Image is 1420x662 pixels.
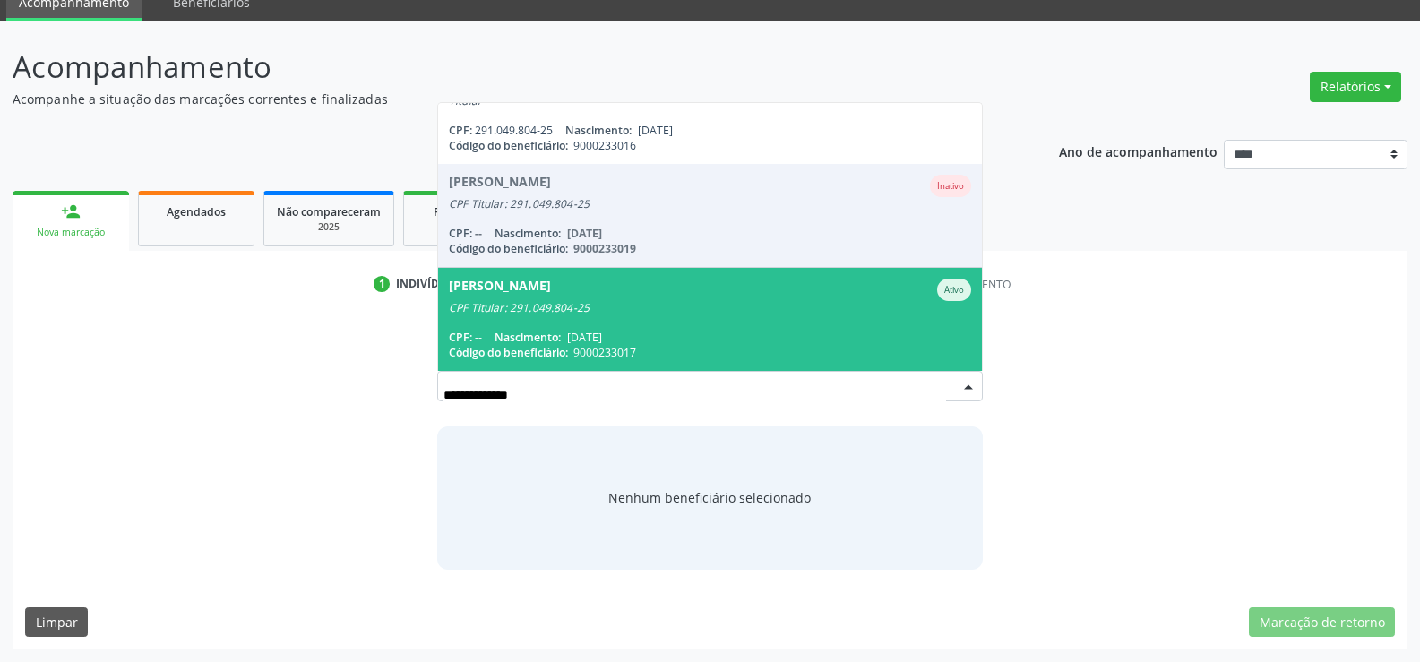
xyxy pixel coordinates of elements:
[434,204,489,219] span: Resolvidos
[449,330,472,345] span: CPF:
[944,284,964,296] small: Ativo
[167,204,226,219] span: Agendados
[449,330,971,345] div: --
[374,276,390,292] div: 1
[638,123,673,138] span: [DATE]
[449,279,551,301] div: [PERSON_NAME]
[567,330,602,345] span: [DATE]
[495,330,561,345] span: Nascimento:
[449,123,472,138] span: CPF:
[396,276,456,292] div: Indivíduo
[449,345,568,360] span: Código do beneficiário:
[608,488,811,507] span: Nenhum beneficiário selecionado
[13,45,989,90] p: Acompanhamento
[565,123,632,138] span: Nascimento:
[417,220,506,234] div: 2025
[449,301,971,315] div: CPF Titular: 291.049.804-25
[25,607,88,638] button: Limpar
[277,204,381,219] span: Não compareceram
[1310,72,1401,102] button: Relatórios
[277,220,381,234] div: 2025
[25,226,116,239] div: Nova marcação
[1059,140,1218,162] p: Ano de acompanhamento
[13,90,989,108] p: Acompanhe a situação das marcações correntes e finalizadas
[449,123,971,138] div: 291.049.804-25
[573,345,636,360] span: 9000233017
[61,202,81,221] div: person_add
[1249,607,1395,638] button: Marcação de retorno
[449,138,568,153] span: Código do beneficiário:
[573,138,636,153] span: 9000233016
